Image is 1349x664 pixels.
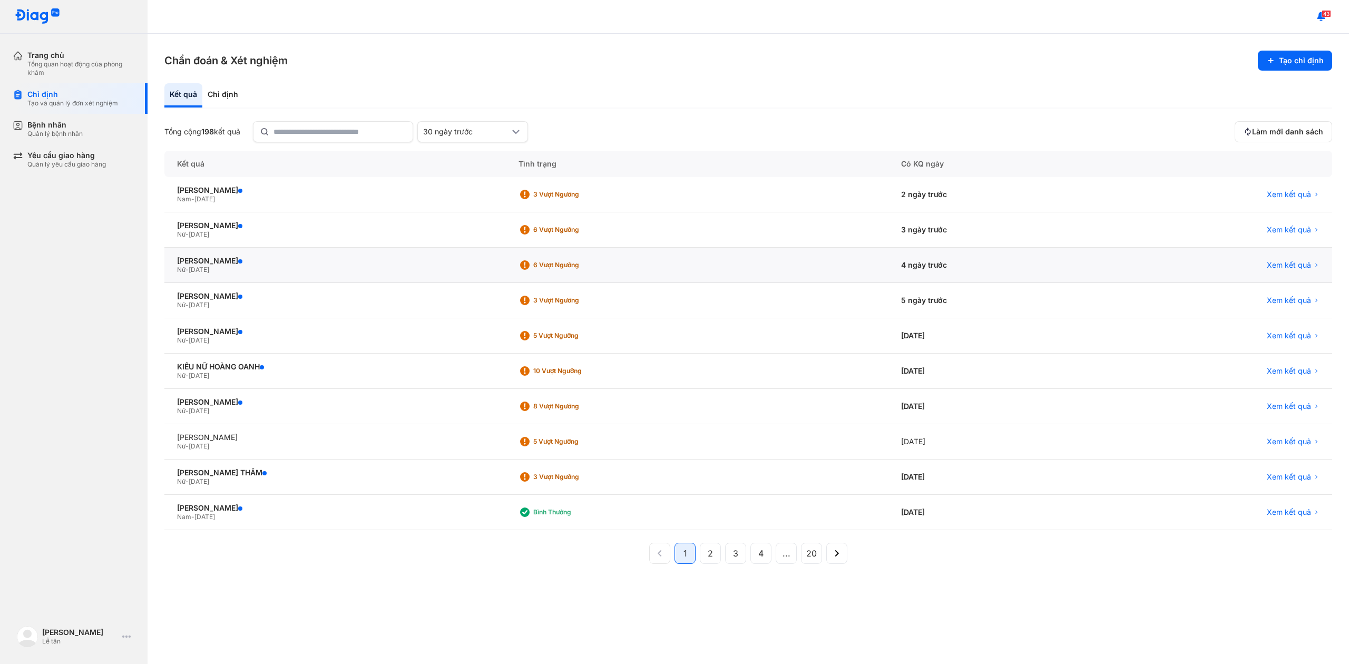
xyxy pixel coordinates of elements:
span: - [185,407,189,415]
div: 3 Vượt ngưỡng [533,296,618,305]
div: [DATE] [888,424,1100,460]
span: [DATE] [189,336,209,344]
span: - [185,372,189,379]
div: 4 ngày trước [888,248,1100,283]
div: Tình trạng [506,151,888,177]
span: Nữ [177,336,185,344]
span: Xem kết quả [1267,507,1311,517]
button: 2 [700,543,721,564]
div: Chỉ định [202,83,243,108]
div: KIỀU NỮ HOÀNG OANH [177,362,493,372]
span: Nam [177,195,191,203]
div: [PERSON_NAME] [177,397,493,407]
div: [PERSON_NAME] [177,256,493,266]
button: 20 [801,543,822,564]
span: Xem kết quả [1267,331,1311,340]
div: [PERSON_NAME] [177,433,493,442]
button: ... [776,543,797,564]
div: [DATE] [888,318,1100,354]
span: - [185,442,189,450]
span: [DATE] [194,195,215,203]
img: logo [15,8,60,25]
div: [PERSON_NAME] [42,628,118,637]
span: - [191,195,194,203]
div: [PERSON_NAME] THẮM [177,468,493,477]
button: 3 [725,543,746,564]
span: Xem kết quả [1267,472,1311,482]
div: Quản lý yêu cầu giao hàng [27,160,106,169]
div: [DATE] [888,495,1100,530]
span: - [191,513,194,521]
span: [DATE] [189,477,209,485]
span: 198 [201,127,214,136]
button: 4 [750,543,771,564]
h3: Chẩn đoán & Xét nghiệm [164,53,288,68]
div: Trang chủ [27,51,135,60]
span: Nữ [177,230,185,238]
span: Làm mới danh sách [1252,127,1323,136]
div: Có KQ ngày [888,151,1100,177]
span: [DATE] [194,513,215,521]
div: 5 Vượt ngưỡng [533,437,618,446]
span: Xem kết quả [1267,402,1311,411]
div: Tổng quan hoạt động của phòng khám [27,60,135,77]
span: - [185,301,189,309]
span: Xem kết quả [1267,225,1311,235]
div: 3 Vượt ngưỡng [533,190,618,199]
span: Nữ [177,407,185,415]
div: Bệnh nhân [27,120,83,130]
div: [PERSON_NAME] [177,327,493,336]
div: [PERSON_NAME] [177,185,493,195]
span: 2 [708,547,713,560]
div: Chỉ định [27,90,118,99]
div: Quản lý bệnh nhân [27,130,83,138]
div: [PERSON_NAME] [177,503,493,513]
div: 6 Vượt ngưỡng [533,261,618,269]
span: Nam [177,513,191,521]
div: 3 ngày trước [888,212,1100,248]
span: - [185,336,189,344]
span: Xem kết quả [1267,296,1311,305]
button: Tạo chỉ định [1258,51,1332,71]
span: [DATE] [189,442,209,450]
span: [DATE] [189,301,209,309]
div: 10 Vượt ngưỡng [533,367,618,375]
div: Tạo và quản lý đơn xét nghiệm [27,99,118,108]
span: Nữ [177,372,185,379]
div: [PERSON_NAME] [177,221,493,230]
span: Xem kết quả [1267,260,1311,270]
div: 6 Vượt ngưỡng [533,226,618,234]
span: [DATE] [189,230,209,238]
div: Lễ tân [42,637,118,646]
div: [PERSON_NAME] [177,291,493,301]
div: 5 ngày trước [888,283,1100,318]
span: Xem kết quả [1267,190,1311,199]
span: Nữ [177,442,185,450]
span: Nữ [177,301,185,309]
span: Xem kết quả [1267,437,1311,446]
span: Nữ [177,477,185,485]
span: 3 [733,547,738,560]
div: [DATE] [888,354,1100,389]
span: [DATE] [189,407,209,415]
div: 30 ngày trước [423,127,510,136]
button: Làm mới danh sách [1235,121,1332,142]
span: - [185,477,189,485]
span: [DATE] [189,266,209,274]
span: Nữ [177,266,185,274]
div: [DATE] [888,460,1100,495]
span: 43 [1322,10,1331,17]
button: 1 [674,543,696,564]
div: Yêu cầu giao hàng [27,151,106,160]
span: 1 [683,547,687,560]
div: Bình thường [533,508,618,516]
span: - [185,266,189,274]
span: 20 [806,547,817,560]
img: logo [17,626,38,647]
div: Kết quả [164,83,202,108]
span: [DATE] [189,372,209,379]
span: ... [783,547,790,560]
div: 8 Vượt ngưỡng [533,402,618,411]
div: 5 Vượt ngưỡng [533,331,618,340]
div: 2 ngày trước [888,177,1100,212]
